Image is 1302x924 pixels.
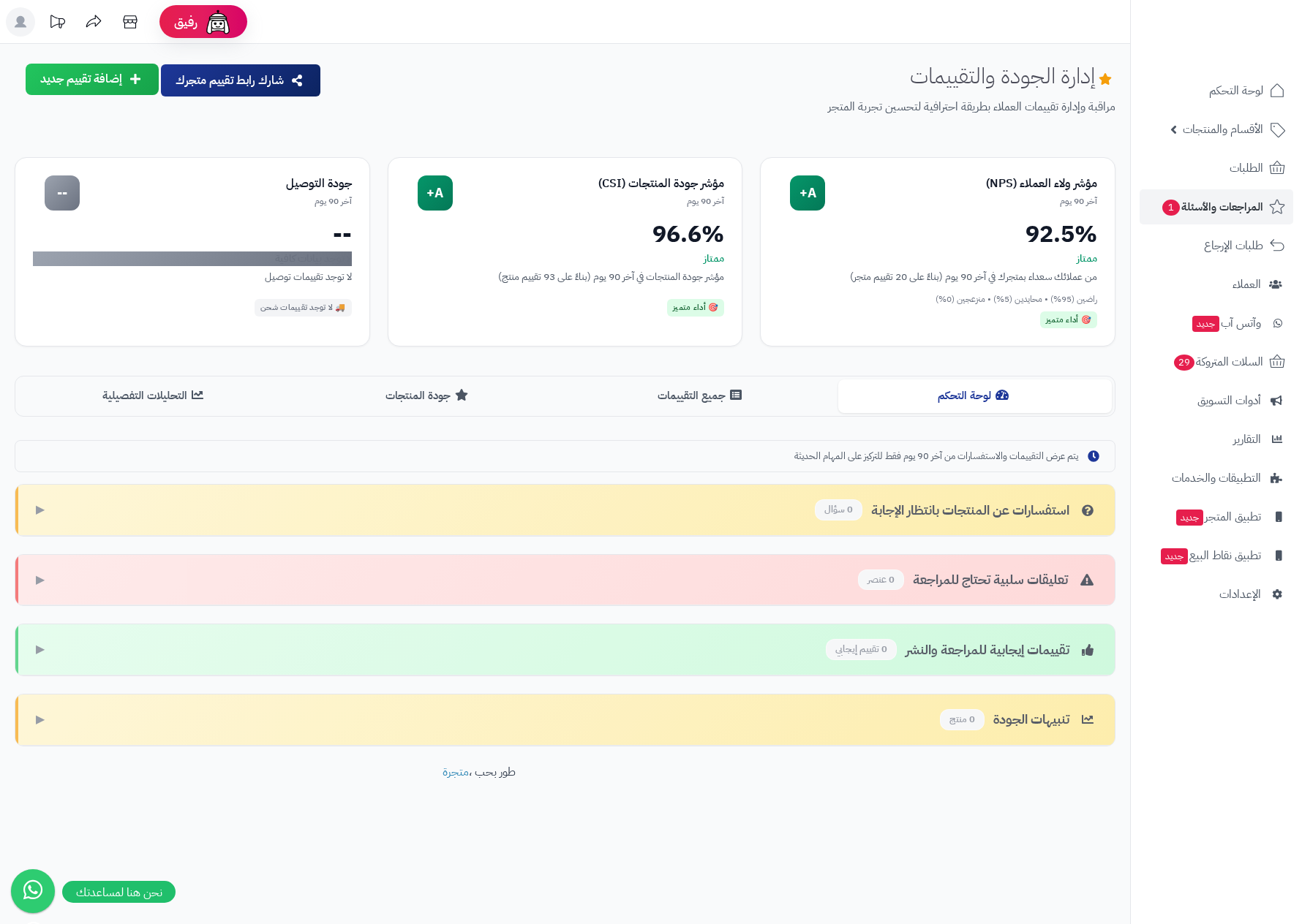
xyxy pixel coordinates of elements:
span: 29 [1174,355,1194,371]
div: A+ [418,175,453,211]
button: التحليلات التفصيلية [18,379,292,412]
span: رفيق [174,13,197,31]
button: شارك رابط تقييم متجرك [161,64,320,96]
span: 1 [1162,200,1180,216]
span: السلات المتروكة [1173,352,1263,372]
a: متجرة [443,763,469,781]
div: 🎯 أداء متميز [667,299,724,317]
span: 0 تقييم إيجابي [826,639,897,660]
span: المراجعات والأسئلة [1161,197,1263,217]
span: ▶ [36,641,45,658]
span: الإعدادات [1219,584,1261,605]
a: تطبيق المتجرجديد [1140,499,1293,534]
span: جديد [1176,510,1203,526]
a: الإعدادات [1140,577,1293,612]
div: -- [45,175,80,211]
span: جديد [1161,548,1188,564]
div: تقييمات إيجابية للمراجعة والنشر [826,639,1097,660]
span: أدوات التسويق [1197,390,1261,411]
button: لوحة التحكم [838,379,1112,412]
div: ممتاز [778,251,1097,266]
a: المراجعات والأسئلة1 [1140,189,1293,224]
span: 0 عنصر [858,569,904,591]
a: أدوات التسويق [1140,383,1293,418]
span: الأقسام والمنتجات [1183,119,1263,140]
button: جودة المنتجات [292,379,565,412]
span: التطبيقات والخدمات [1172,468,1261,488]
div: 96.6% [406,222,725,246]
div: آخر 90 يوم [80,195,352,208]
div: تعليقات سلبية تحتاج للمراجعة [858,569,1097,591]
div: 🚚 لا توجد تقييمات شحن [255,299,352,317]
div: جودة التوصيل [80,175,352,192]
a: طلبات الإرجاع [1140,228,1293,263]
div: لا توجد بيانات كافية [33,251,352,266]
h1: إدارة الجودة والتقييمات [910,64,1115,88]
a: تطبيق نقاط البيعجديد [1140,538,1293,573]
div: آخر 90 يوم [453,195,725,208]
span: ▶ [36,501,45,518]
span: يتم عرض التقييمات والاستفسارات من آخر 90 يوم فقط للتركيز على المهام الحديثة [794,450,1078,463]
span: العملاء [1233,274,1261,295]
a: التطبيقات والخدمات [1140,461,1293,496]
span: 0 سؤال [815,499,862,520]
span: تطبيق نقاط البيع [1159,545,1261,566]
div: A+ [790,175,825,211]
a: لوحة التحكم [1140,73,1293,108]
div: راضين (95%) • محايدين (5%) • منزعجين (0%) [778,293,1097,306]
span: ▶ [36,572,45,588]
a: التقارير [1140,422,1293,457]
div: مؤشر ولاء العملاء (NPS) [825,175,1097,192]
span: جديد [1192,316,1219,332]
a: العملاء [1140,267,1293,302]
p: مراقبة وإدارة تقييمات العملاء بطريقة احترافية لتحسين تجربة المتجر [334,99,1115,115]
a: وآتس آبجديد [1140,306,1293,341]
div: -- [33,222,352,246]
img: logo-2.png [1203,41,1288,72]
span: الطلبات [1230,158,1263,178]
button: إضافة تقييم جديد [26,64,159,95]
span: ▶ [36,711,45,728]
span: 0 منتج [940,709,985,730]
div: من عملائك سعداء بمتجرك في آخر 90 يوم (بناءً على 20 تقييم متجر) [778,269,1097,284]
span: لوحة التحكم [1209,80,1263,101]
button: جميع التقييمات [565,379,839,412]
a: السلات المتروكة29 [1140,344,1293,379]
div: 92.5% [778,222,1097,246]
div: آخر 90 يوم [825,195,1097,208]
div: لا توجد تقييمات توصيل [33,269,352,284]
span: وآتس آب [1191,313,1261,333]
div: مؤشر جودة المنتجات (CSI) [453,175,725,192]
div: 🎯 أداء متميز [1040,311,1097,329]
span: تطبيق المتجر [1175,507,1261,527]
div: ممتاز [406,251,725,266]
div: تنبيهات الجودة [940,709,1097,730]
img: ai-face.png [203,7,233,37]
span: التقارير [1233,429,1261,450]
div: مؤشر جودة المنتجات في آخر 90 يوم (بناءً على 93 تقييم منتج) [406,269,725,284]
a: الطلبات [1140,151,1293,186]
span: طلبات الإرجاع [1204,235,1263,256]
div: استفسارات عن المنتجات بانتظار الإجابة [815,499,1097,520]
a: تحديثات المنصة [39,7,75,40]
